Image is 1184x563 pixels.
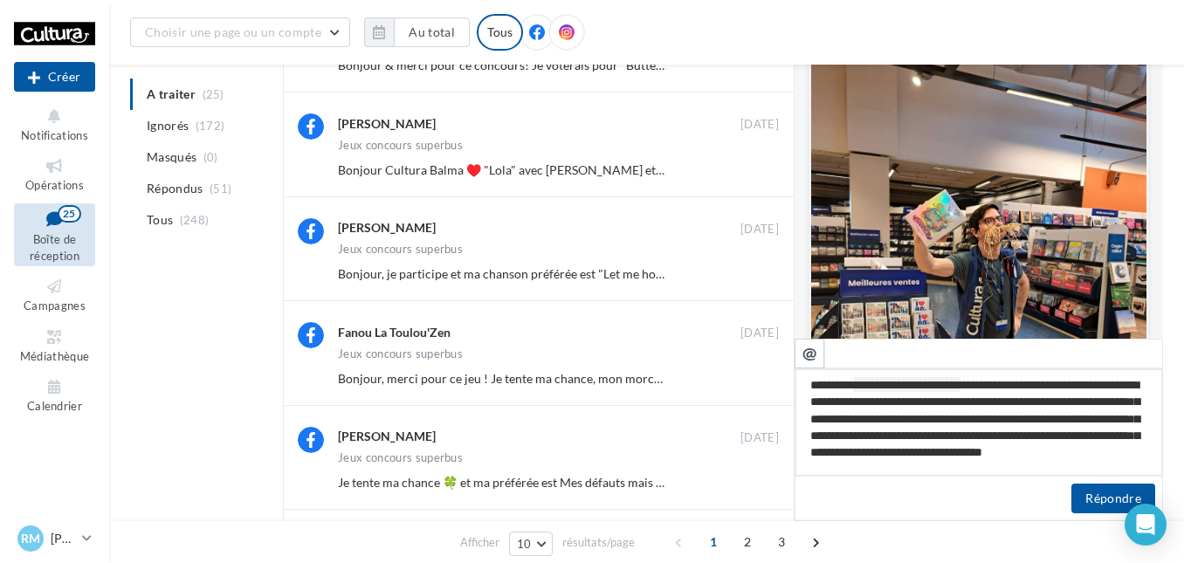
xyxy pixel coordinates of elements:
[1125,504,1167,546] div: Open Intercom Messenger
[740,326,779,341] span: [DATE]
[364,17,470,47] button: Au total
[130,17,350,47] button: Choisir une page ou un compte
[14,324,95,367] a: Médiathèque
[338,371,967,386] span: Bonjour, merci pour ce jeu ! Je tente ma chance, mon morceau préféré ❤️ est "Butterfly" 🦋🦋🦋🦋🦋🦋🦋 👍🥳😉
[14,103,95,146] button: Notifications
[51,530,75,547] p: [PERSON_NAME]
[699,528,727,556] span: 1
[509,532,554,556] button: 10
[1071,484,1155,513] button: Répondre
[20,349,90,363] span: Médiathèque
[394,17,470,47] button: Au total
[14,153,95,196] a: Opérations
[338,58,816,72] span: Bonjour & merci pour ce concours! Je voterais pour "Butterfly" bien sûr!!! 🍀🤞🦋🤞🍀
[14,273,95,316] a: Campagnes
[14,62,95,92] button: Créer
[338,452,463,463] div: Jeux concours superbus
[147,117,189,134] span: Ignorés
[210,182,231,196] span: (51)
[24,299,86,312] span: Campagnes
[147,148,196,166] span: Masqués
[180,213,210,227] span: (248)
[740,222,779,237] span: [DATE]
[14,374,95,416] a: Calendrier
[740,117,779,133] span: [DATE]
[338,115,436,133] div: [PERSON_NAME]
[196,119,225,133] span: (172)
[477,14,523,51] div: Tous
[21,128,88,142] span: Notifications
[802,345,817,360] i: @
[14,62,95,92] div: Nouvelle campagne
[338,244,463,255] div: Jeux concours superbus
[338,428,436,445] div: [PERSON_NAME]
[338,140,463,151] div: Jeux concours superbus
[740,430,779,446] span: [DATE]
[338,324,451,341] div: Fanou La Toulou'Zen
[517,537,532,551] span: 10
[338,348,463,360] div: Jeux concours superbus
[21,530,40,547] span: Rm
[203,150,218,164] span: (0)
[733,528,761,556] span: 2
[147,211,173,229] span: Tous
[30,232,79,263] span: Boîte de réception
[795,339,824,368] button: @
[768,528,795,556] span: 3
[147,180,203,197] span: Répondus
[14,203,95,267] a: Boîte de réception25
[25,178,84,192] span: Opérations
[27,399,82,413] span: Calendrier
[14,522,95,555] a: Rm [PERSON_NAME]
[145,24,321,39] span: Choisir une page ou un compte
[460,534,499,551] span: Afficher
[562,534,635,551] span: résultats/page
[338,219,436,237] div: [PERSON_NAME]
[58,205,81,223] div: 25
[338,266,802,281] span: Bonjour, je participe et ma chanson préférée est "Let me hold you" Merci beaucoup 🤞
[338,475,805,490] span: Je tente ma chance 🍀 et ma préférée est Mes défauts mais il y en a d’autres que j’adore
